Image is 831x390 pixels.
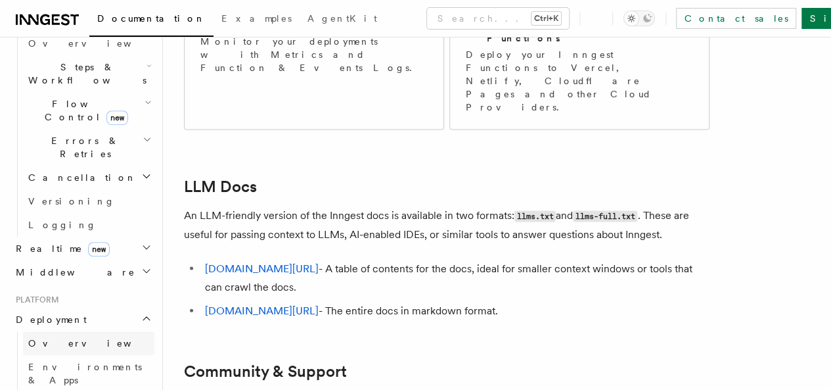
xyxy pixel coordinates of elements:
button: Deployment [11,308,154,331]
span: Overview [28,38,164,49]
a: LLM Docs [184,178,257,196]
span: Realtime [11,242,110,255]
a: Deploy your Inngest FunctionsDeploy your Inngest Functions to Vercel, Netlify, Cloudflare Pages a... [449,2,709,130]
li: - A table of contents for the docs, ideal for smaller context windows or tools that can crawl the... [201,260,709,297]
span: Versioning [28,196,115,207]
kbd: Ctrl+K [531,12,561,25]
span: Flow Control [23,97,145,124]
a: [DOMAIN_NAME][URL] [205,262,319,275]
a: Examples [213,4,300,36]
span: Logging [28,220,97,230]
button: Search...Ctrl+K [427,8,569,29]
span: Overview [28,338,164,349]
a: Inngest PlatformMonitor your deployments with Metrics and Function & Events Logs. [184,2,444,130]
span: Platform [11,295,59,305]
p: An LLM-friendly version of the Inngest docs is available in two formats: and . These are useful f... [184,207,709,244]
div: Inngest Functions [11,32,154,237]
a: AgentKit [300,4,385,36]
a: Versioning [23,189,154,213]
button: Steps & Workflows [23,55,154,92]
button: Realtimenew [11,237,154,260]
p: Deploy your Inngest Functions to Vercel, Netlify, Cloudflare Pages and other Cloud Providers. [466,48,693,114]
a: Community & Support [184,362,347,381]
button: Middleware [11,260,154,284]
li: - The entire docs in markdown format. [201,302,709,320]
code: llms-full.txt [573,211,637,222]
code: llms.txt [514,211,556,222]
button: Errors & Retries [23,129,154,166]
span: Middleware [11,266,135,279]
span: new [106,110,128,125]
span: Deployment [11,313,87,326]
span: Cancellation [23,171,137,184]
span: Errors & Retries [23,134,143,160]
a: Overview [23,32,154,55]
a: Logging [23,213,154,237]
button: Cancellation [23,166,154,189]
a: [DOMAIN_NAME][URL] [205,305,319,317]
span: new [88,242,110,256]
a: Contact sales [676,8,796,29]
span: Examples [221,13,292,24]
a: Documentation [89,4,213,37]
button: Flow Controlnew [23,92,154,129]
button: Toggle dark mode [623,11,655,26]
span: Steps & Workflows [23,61,146,87]
span: AgentKit [307,13,377,24]
p: Monitor your deployments with Metrics and Function & Events Logs. [200,35,428,74]
span: Documentation [97,13,206,24]
a: Overview [23,331,154,355]
span: Environments & Apps [28,362,142,385]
